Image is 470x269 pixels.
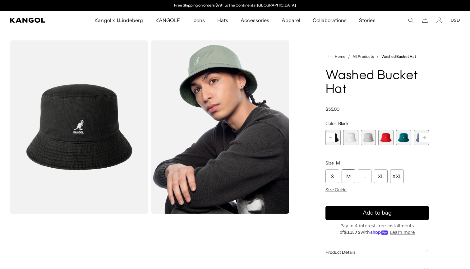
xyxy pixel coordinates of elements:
label: White [343,130,358,145]
nav: breadcrumbs [325,53,429,60]
div: Announcement [171,3,299,8]
span: M [336,160,340,166]
li: / [374,53,379,60]
a: Accessories [234,11,275,29]
label: Black [325,130,341,145]
a: Kangol [10,18,62,23]
div: 1 of 2 [171,3,299,8]
a: Account [436,17,442,23]
div: XL [374,169,388,183]
span: Accessories [241,11,269,29]
a: Collaborations [306,11,353,29]
a: Icons [186,11,211,29]
div: XXL [390,169,404,183]
a: Stories [353,11,381,29]
button: Cart [422,17,428,23]
li: / [345,53,350,60]
span: KANGOLF [155,11,180,29]
a: Kangol x J.Lindeberg [88,11,149,29]
a: Washed Bucket Hat [381,54,416,59]
span: Size [325,160,334,166]
div: M [342,169,355,183]
a: All Products [352,54,374,59]
summary: Search here [408,17,413,23]
span: Apparel [282,11,300,29]
span: $55.00 [325,106,339,112]
button: Add to bag [325,206,429,220]
span: Black [338,121,348,126]
div: 7 of 13 [325,130,341,145]
label: DENIM BLUE [414,130,429,145]
div: 8 of 13 [343,130,358,145]
h1: Washed Bucket Hat [325,69,429,96]
a: Hats [211,11,234,29]
a: Home [328,54,345,59]
span: Hats [217,11,228,29]
label: Cherry Glow [378,130,394,145]
span: Home [334,54,345,59]
a: Apparel [275,11,306,29]
span: Stories [359,11,375,29]
span: Add to bag [363,209,392,217]
label: Moonstruck [361,130,376,145]
span: Color [325,121,336,126]
product-gallery: Gallery Viewer [10,40,289,214]
span: Icons [192,11,205,29]
div: 12 of 13 [414,130,429,145]
img: color-black [10,40,149,214]
div: 9 of 13 [361,130,376,145]
img: sage-green [151,40,290,214]
a: Free Shipping on orders $79+ to the Continental [GEOGRAPHIC_DATA] [174,3,296,7]
a: KANGOLF [149,11,186,29]
button: USD [451,17,460,23]
slideshow-component: Announcement bar [171,3,299,8]
div: 10 of 13 [378,130,394,145]
div: 11 of 13 [396,130,411,145]
label: Marine Teal [396,130,411,145]
span: Kangol x J.Lindeberg [94,11,143,29]
div: L [358,169,371,183]
span: Product Details [325,249,422,255]
span: Size Guide [325,187,347,192]
span: Collaborations [313,11,347,29]
div: S [325,169,339,183]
